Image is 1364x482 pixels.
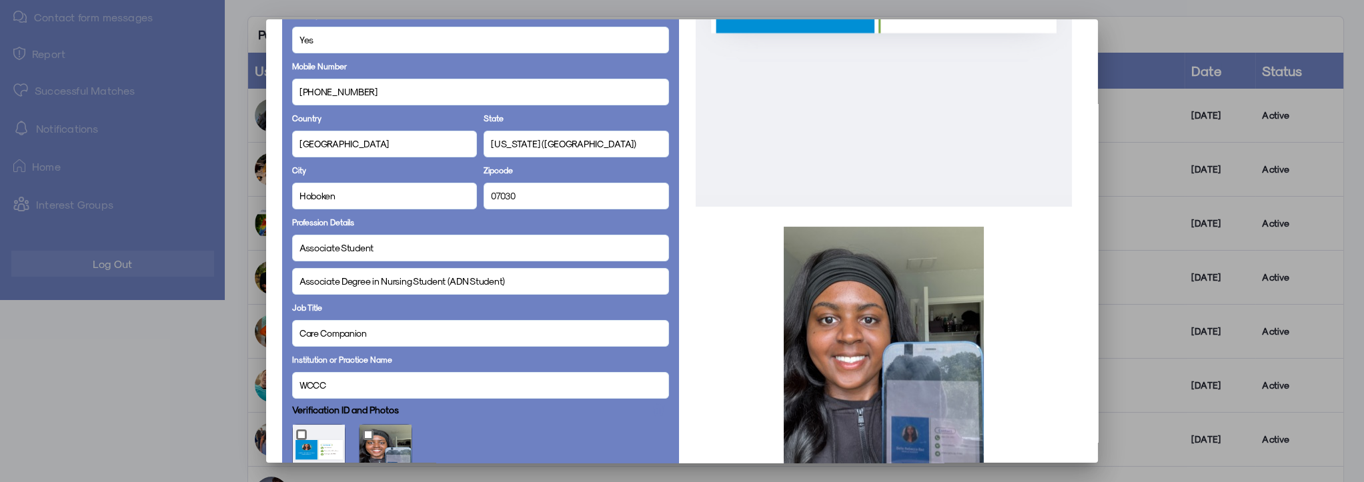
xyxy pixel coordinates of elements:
[299,326,367,340] span: Care Companion
[299,85,378,99] span: [PHONE_NUMBER]
[292,60,347,72] label: Mobile Number
[484,164,513,176] label: Zipcode
[299,378,326,392] span: WCCC
[299,189,335,203] span: Hoboken
[292,216,354,228] label: Profession Details
[299,241,374,255] span: Associate Student
[652,403,665,417] img: ic-admin-delete.svg
[292,164,306,176] label: City
[491,137,636,151] span: [US_STATE] ([GEOGRAPHIC_DATA])
[292,404,399,415] h6: Verification ID and Photos
[292,301,322,313] label: Job Title
[299,33,313,47] span: Yes
[292,353,392,365] label: Institution or Practice Name
[299,274,505,288] span: Associate Degree in Nursing Student (ADN Student)
[491,189,516,203] span: 07030
[292,112,321,124] label: Country
[299,137,389,151] span: [GEOGRAPHIC_DATA]
[293,425,345,477] img: sciqohq5vcvqa0ebewuk.jpg
[360,425,412,477] img: kif5csrcwgkwk1s1skan.jpg
[484,112,504,124] label: State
